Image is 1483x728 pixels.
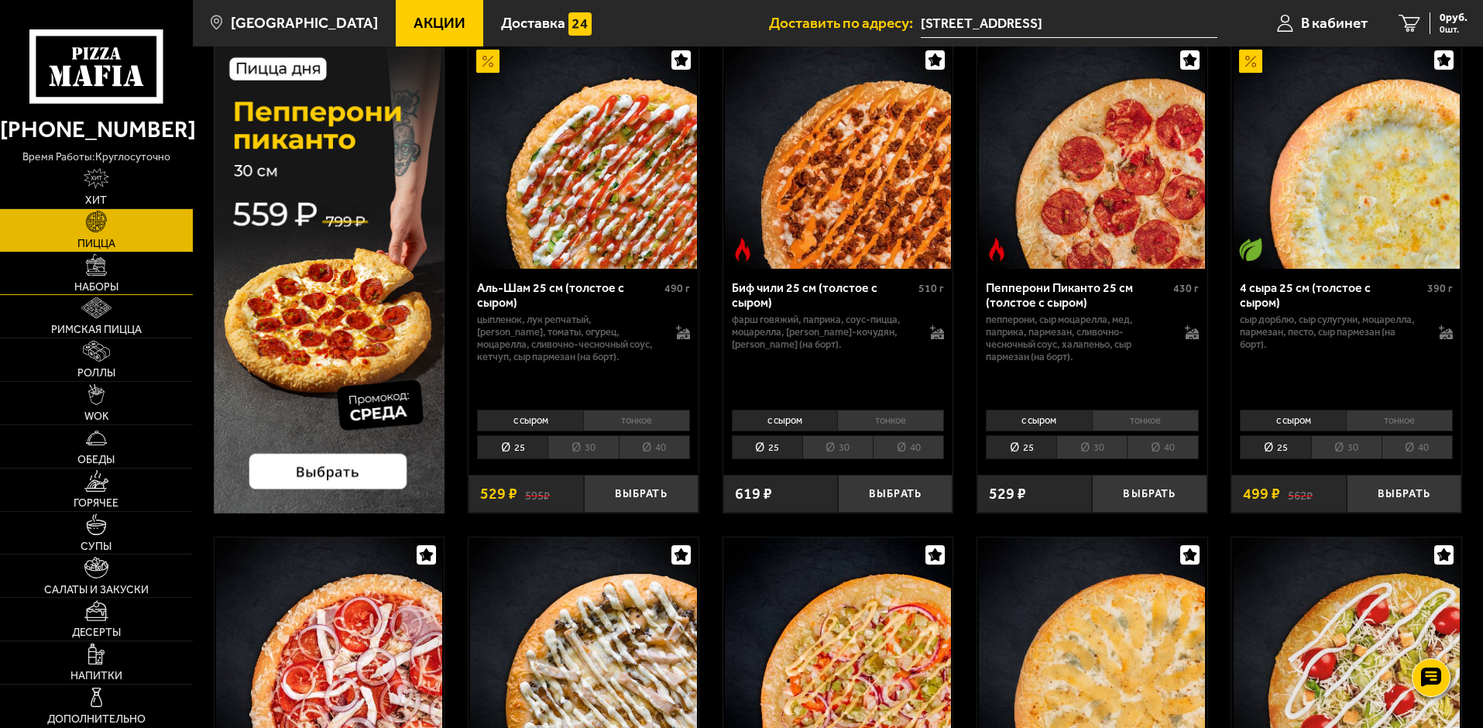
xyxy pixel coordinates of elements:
[977,43,1207,269] a: Острое блюдоПепперони Пиканто 25 см (толстое с сыром)
[732,280,915,310] div: Биф чили 25 см (толстое с сыром)
[918,282,944,295] span: 510 г
[837,410,944,431] li: тонкое
[501,15,565,30] span: Доставка
[619,435,690,459] li: 40
[584,475,699,513] button: Выбрать
[1240,410,1346,431] li: с сыром
[74,498,118,509] span: Горячее
[769,15,921,30] span: Доставить по адресу:
[480,486,517,502] span: 529 ₽
[477,314,661,363] p: цыпленок, лук репчатый, [PERSON_NAME], томаты, огурец, моцарелла, сливочно-чесночный соус, кетчуп...
[1231,43,1461,269] a: АкционныйВегетарианское блюдо4 сыра 25 см (толстое с сыром)
[873,435,944,459] li: 40
[70,671,122,682] span: Напитки
[1347,475,1461,513] button: Выбрать
[732,435,802,459] li: 25
[477,410,583,431] li: с сыром
[44,585,149,596] span: Салаты и закуски
[802,435,873,459] li: 30
[477,435,548,459] li: 25
[81,541,112,552] span: Супы
[1288,486,1313,502] s: 562 ₽
[732,410,838,431] li: с сыром
[477,280,661,310] div: Аль-Шам 25 см (толстое с сыром)
[469,43,699,269] a: АкционныйАль-Шам 25 см (толстое с сыром)
[1239,238,1262,261] img: Вегетарианское блюдо
[72,627,121,638] span: Десерты
[921,9,1217,38] input: Ваш адрес доставки
[74,282,118,293] span: Наборы
[231,15,378,30] span: [GEOGRAPHIC_DATA]
[1243,486,1280,502] span: 499 ₽
[414,15,465,30] span: Акции
[735,486,772,502] span: 619 ₽
[470,43,696,269] img: Аль-Шам 25 см (толстое с сыром)
[979,43,1205,269] img: Пепперони Пиканто 25 см (толстое с сыром)
[989,486,1026,502] span: 529 ₽
[1127,435,1198,459] li: 40
[986,410,1092,431] li: с сыром
[986,314,1169,363] p: пепперони, сыр Моцарелла, мед, паприка, пармезан, сливочно-чесночный соус, халапеньо, сыр пармеза...
[986,280,1169,310] div: Пепперони Пиканто 25 см (толстое с сыром)
[85,195,107,206] span: Хит
[1427,282,1453,295] span: 390 г
[921,9,1217,38] span: Россия, Санкт-Петербург, улица Савушкина, 123к4, подъезд 3
[583,410,690,431] li: тонкое
[1240,280,1423,310] div: 4 сыра 25 см (толстое с сыром)
[476,50,499,73] img: Акционный
[664,282,690,295] span: 490 г
[84,411,108,422] span: WOK
[1301,15,1368,30] span: В кабинет
[1382,435,1453,459] li: 40
[51,325,142,335] span: Римская пицца
[985,238,1008,261] img: Острое блюдо
[548,435,618,459] li: 30
[1092,475,1207,513] button: Выбрать
[77,368,115,379] span: Роллы
[47,714,146,725] span: Дополнительно
[1173,282,1199,295] span: 430 г
[1092,410,1199,431] li: тонкое
[986,435,1056,459] li: 25
[1240,314,1423,351] p: сыр дорблю, сыр сулугуни, моцарелла, пармезан, песто, сыр пармезан (на борт).
[723,43,953,269] a: Острое блюдоБиф чили 25 см (толстое с сыром)
[77,239,115,249] span: Пицца
[1440,12,1468,23] span: 0 руб.
[1056,435,1127,459] li: 30
[732,314,915,351] p: фарш говяжий, паприка, соус-пицца, моцарелла, [PERSON_NAME]-кочудян, [PERSON_NAME] (на борт).
[1234,43,1460,269] img: 4 сыра 25 см (толстое с сыром)
[731,238,754,261] img: Острое блюдо
[77,455,115,465] span: Обеды
[1240,435,1310,459] li: 25
[568,12,592,36] img: 15daf4d41897b9f0e9f617042186c801.svg
[525,486,550,502] s: 595 ₽
[1346,410,1453,431] li: тонкое
[1440,25,1468,34] span: 0 шт.
[1239,50,1262,73] img: Акционный
[1311,435,1382,459] li: 30
[725,43,951,269] img: Биф чили 25 см (толстое с сыром)
[838,475,953,513] button: Выбрать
